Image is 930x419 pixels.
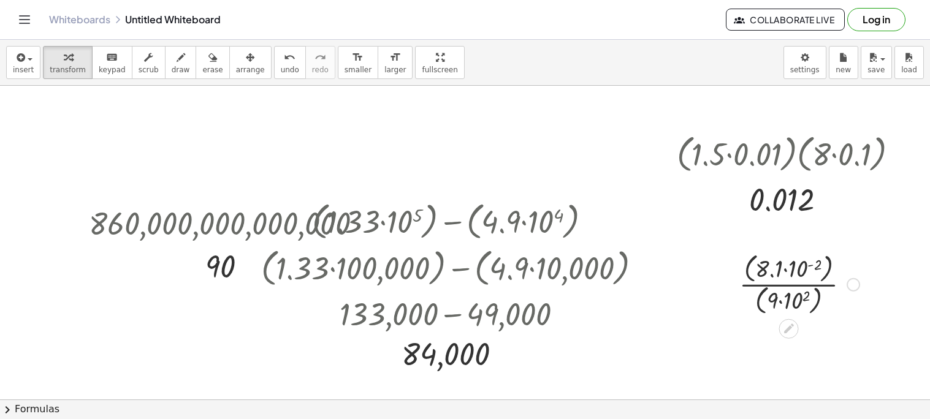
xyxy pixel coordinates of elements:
span: keypad [99,66,126,74]
span: transform [50,66,86,74]
a: Whiteboards [49,13,110,26]
span: load [901,66,917,74]
span: save [867,66,885,74]
button: undoundo [274,46,306,79]
button: fullscreen [415,46,464,79]
button: redoredo [305,46,335,79]
i: undo [284,50,295,65]
button: keyboardkeypad [92,46,132,79]
span: insert [13,66,34,74]
button: transform [43,46,93,79]
span: scrub [139,66,159,74]
button: insert [6,46,40,79]
span: new [836,66,851,74]
button: save [861,46,892,79]
span: erase [202,66,223,74]
i: redo [314,50,326,65]
button: load [894,46,924,79]
button: format_sizesmaller [338,46,378,79]
button: new [829,46,858,79]
button: erase [196,46,229,79]
button: scrub [132,46,166,79]
button: draw [165,46,197,79]
i: format_size [352,50,364,65]
button: Collaborate Live [726,9,845,31]
button: arrange [229,46,272,79]
span: arrange [236,66,265,74]
span: Collaborate Live [736,14,834,25]
span: settings [790,66,820,74]
button: Log in [847,8,905,31]
span: draw [172,66,190,74]
div: Edit math [779,319,799,338]
span: fullscreen [422,66,457,74]
span: larger [384,66,406,74]
span: smaller [345,66,372,74]
button: Toggle navigation [15,10,34,29]
span: redo [312,66,329,74]
button: settings [783,46,826,79]
i: format_size [389,50,401,65]
button: format_sizelarger [378,46,413,79]
span: undo [281,66,299,74]
i: keyboard [106,50,118,65]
